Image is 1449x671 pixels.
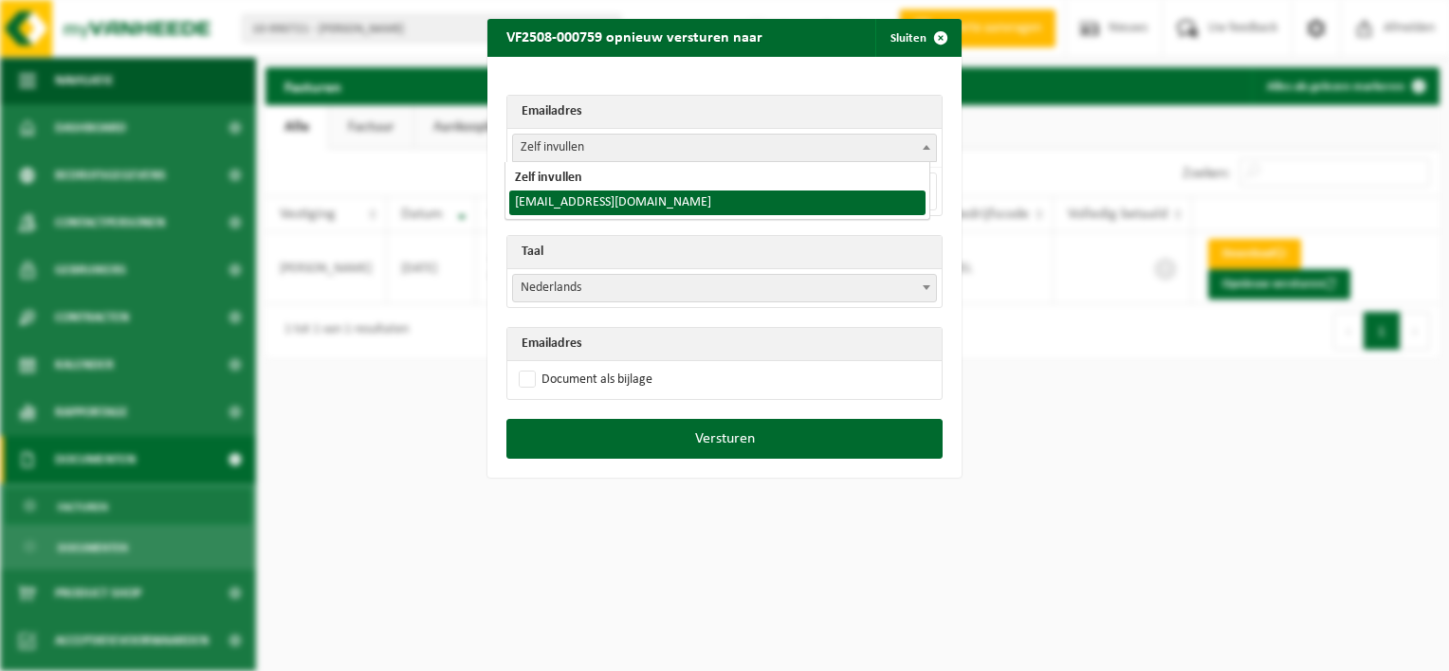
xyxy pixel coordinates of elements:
[515,366,652,394] label: Document als bijlage
[507,236,942,269] th: Taal
[506,419,943,459] button: Versturen
[507,328,942,361] th: Emailadres
[875,19,960,57] button: Sluiten
[512,274,937,302] span: Nederlands
[509,166,925,190] li: Zelf invullen
[512,134,937,162] span: Zelf invullen
[509,190,925,215] li: [EMAIL_ADDRESS][DOMAIN_NAME]
[513,275,936,301] span: Nederlands
[513,135,936,161] span: Zelf invullen
[507,96,942,129] th: Emailadres
[487,19,781,55] h2: VF2508-000759 opnieuw versturen naar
